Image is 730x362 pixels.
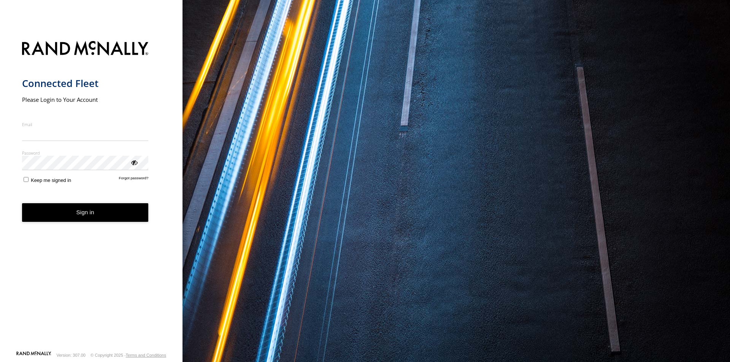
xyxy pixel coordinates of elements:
[126,353,166,357] a: Terms and Conditions
[90,353,166,357] div: © Copyright 2025 -
[22,150,149,156] label: Password
[22,77,149,90] h1: Connected Fleet
[16,351,51,359] a: Visit our Website
[22,40,149,59] img: Rand McNally
[22,122,149,127] label: Email
[31,177,71,183] span: Keep me signed in
[22,36,161,351] form: main
[24,177,29,182] input: Keep me signed in
[57,353,86,357] div: Version: 307.00
[22,203,149,222] button: Sign in
[22,96,149,103] h2: Please Login to Your Account
[119,176,149,183] a: Forgot password?
[130,158,138,166] div: ViewPassword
